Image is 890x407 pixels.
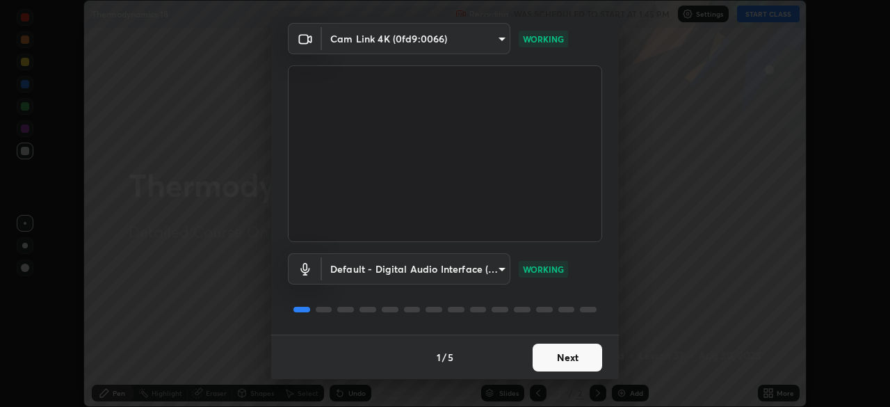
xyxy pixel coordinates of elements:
div: Cam Link 4K (0fd9:0066) [322,253,510,285]
button: Next [533,344,602,372]
h4: 1 [437,350,441,365]
h4: / [442,350,446,365]
p: WORKING [523,33,564,45]
h4: 5 [448,350,453,365]
p: WORKING [523,263,564,276]
div: Cam Link 4K (0fd9:0066) [322,23,510,54]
